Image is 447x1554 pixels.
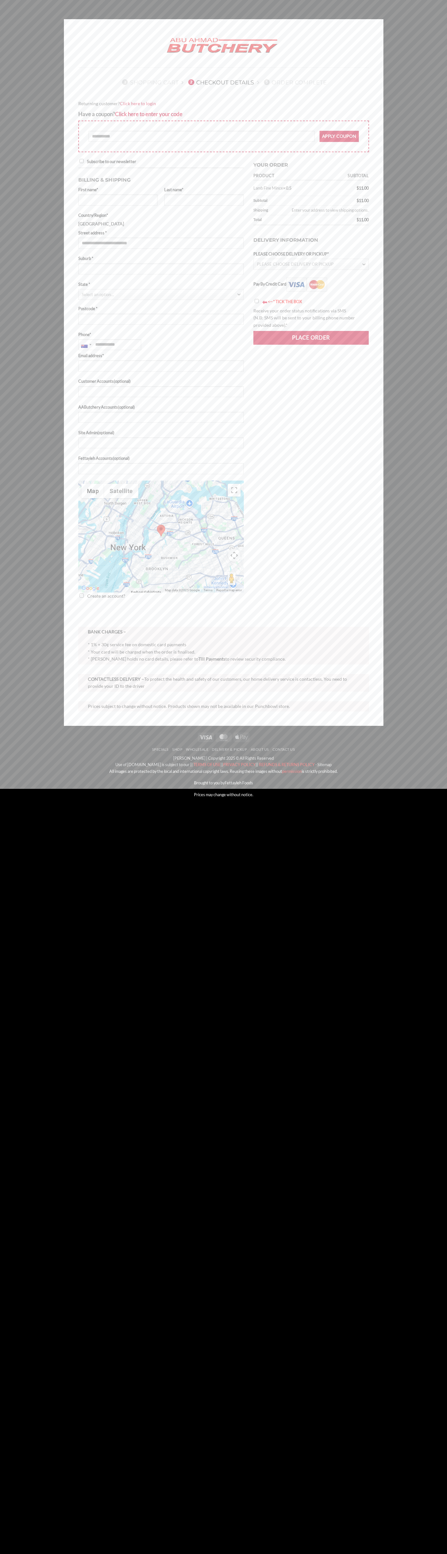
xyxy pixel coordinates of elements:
[253,196,327,206] th: Subtotal
[257,262,334,267] span: PLEASE CHOOSE DELIVERY OR PICKUP
[357,198,369,203] bdi: 11.00
[78,255,244,262] label: Suburb
[78,230,244,236] label: Street address
[78,429,244,436] label: Site Admin
[69,755,379,798] div: [PERSON_NAME] | Copyright 2025 © All Rights Reserved Use of [DOMAIN_NAME] is subject to our || || ||
[223,762,256,767] a: PRIVACY POLICY
[212,747,247,751] a: Delivery & Pickup
[253,251,369,257] label: PLEASE CHOOSE DELIVERY OR PICKUP
[357,217,369,222] bdi: 11.00
[88,649,195,655] span: * Your card will be charged when the order is finalised.
[80,593,84,598] input: Create an account?
[120,79,179,86] a: 1Shopping Cart
[87,159,136,164] span: Subscribe to our newsletter
[87,593,125,599] span: Create an account?
[172,747,182,751] a: SHOP
[268,299,302,304] font: <-- * TICK THE BOX
[327,171,369,181] th: Subtotal
[228,484,241,497] button: Toggle fullscreen view
[78,186,158,193] label: First name
[120,101,156,106] a: Click here to login
[204,588,212,592] a: Terms (opens in new tab)
[114,379,131,384] span: (optional)
[78,212,244,218] label: Country/Region
[88,656,286,662] span: * [PERSON_NAME] holds no card details, please refer to to review security compliance.
[104,484,138,498] button: Show satellite imagery
[357,217,359,222] span: $
[255,299,259,303] input: <-- * TICK THE BOX
[69,780,379,786] p: Brought to you by
[193,762,220,767] a: TERMS OF USE
[253,215,327,225] th: Total
[253,307,369,329] p: Receive your order status notifications via SMS (N.B: SMS will be sent to your billing phone numb...
[283,185,291,191] strong: × 0.5
[78,74,369,90] nav: Checkout steps
[88,703,290,709] span: Prices subject to change without notice. Products shown may not be available in our Punchbowl store.
[186,79,254,86] a: 2Checkout details
[79,340,93,350] div: Australia: +61
[97,430,114,435] span: (optional)
[80,584,101,593] a: Open this area in Google Maps (opens a new window)
[186,747,208,751] a: Wholesale
[78,221,124,226] strong: [GEOGRAPHIC_DATA]
[88,676,347,689] span: To protect the health and safety of our customers, our home delivery service is contactless. You ...
[82,292,114,297] span: Select an option…
[78,378,244,384] label: Customer Accounts
[259,762,315,767] font: REFUNDS & RETURNS POLICY
[88,629,126,634] strong: BANK CHARGES –
[118,404,135,410] span: (optional)
[357,185,369,191] bdi: 11.00
[315,762,317,767] a: -
[69,791,379,798] p: Prices may change without notice.
[78,100,369,107] div: Returning customer?
[81,484,104,498] button: Show street map
[78,455,244,461] label: Fettayleh Accounts
[78,331,244,338] label: Phone
[69,768,379,774] p: All images are protected by the local and international copyright laws. Reusing these images with...
[165,588,200,592] span: Map data ©2025 Google
[253,171,327,181] th: Product
[88,676,144,682] strong: CONTACTLESS DELIVERY –
[282,769,302,774] a: permission
[78,289,244,300] span: State
[188,79,194,85] span: 2
[357,185,359,191] span: $
[274,206,369,215] td: Enter your address to view shipping options.
[78,352,244,359] label: Email address
[198,656,225,662] a: Till Payments
[253,181,327,196] td: Lamb Fine Mince
[197,732,250,742] div: Payment icons
[216,588,242,592] a: Report a map error
[78,281,244,287] label: State
[78,173,244,184] h3: Billing & Shipping
[258,762,315,767] a: REFUNDS & RETURNS POLICY
[131,588,161,596] button: Keyboard shortcuts
[253,230,369,251] h3: Delivery Information
[317,762,332,767] a: Sitemap
[286,278,327,292] img: Pay By Credit Card
[78,110,369,118] div: Have a coupon?
[225,780,253,785] a: Fettayleh Foods
[262,300,268,304] img: arrow-blink.gif
[88,642,186,647] span: * 1% + 30¢ service fee on domestic card payments
[78,158,369,611] form: Checkout
[253,206,274,215] th: Shipping
[253,281,327,286] label: Pay By Credit Card
[161,34,283,58] img: Abu Ahmad Butchery
[152,747,169,751] a: Specials
[320,131,359,142] button: Apply coupon
[80,159,84,163] input: Subscribe to our newsletter
[113,456,130,461] span: (optional)
[80,584,101,593] img: Google
[78,404,244,410] label: AAButchery Accounts
[251,747,269,751] a: About Us
[164,186,244,193] label: Last name
[115,111,182,117] a: Enter your coupon code
[273,747,295,751] a: Contact Us
[253,158,369,169] h3: Your order
[357,198,359,203] span: $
